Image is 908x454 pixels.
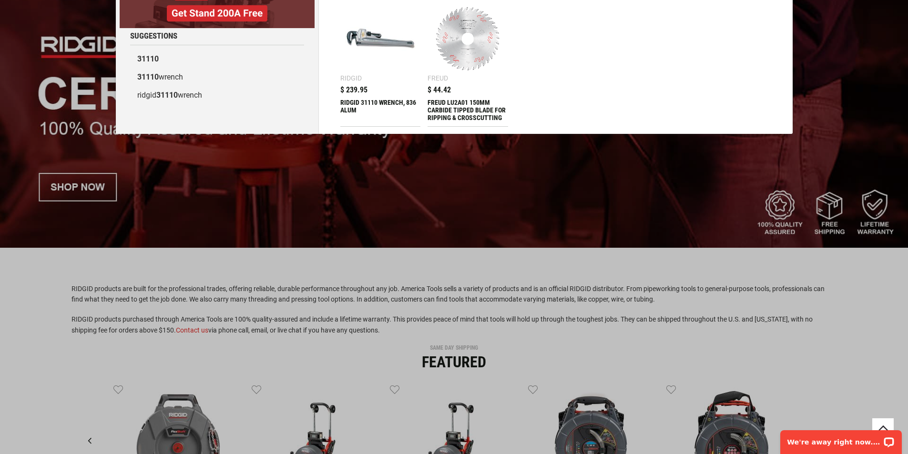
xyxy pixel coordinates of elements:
div: FREUD LU2A01 150MM CARBIDE TIPPED BLADE FOR RIPPING & CROSSCUTTING [428,99,508,121]
div: Freud [428,75,448,81]
iframe: LiveChat chat widget [774,424,908,454]
img: FREUD LU2A01 150MM CARBIDE TIPPED BLADE FOR RIPPING & CROSSCUTTING [432,3,503,74]
span: $ 44.42 [428,86,451,94]
div: RIDGID 31110 WRENCH, 836 ALUM [340,99,421,121]
a: ridgid31110wrench [130,86,304,104]
b: 31110 [137,72,159,81]
a: 31110wrench [130,68,304,86]
div: Ridgid [340,75,362,81]
img: RIDGID 31110 WRENCH, 836 ALUM [345,3,416,74]
b: 31110 [137,54,159,63]
span: Suggestions [130,32,177,40]
span: $ 239.95 [340,86,367,94]
a: 31110 [130,50,304,68]
b: 31110 [156,91,178,100]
